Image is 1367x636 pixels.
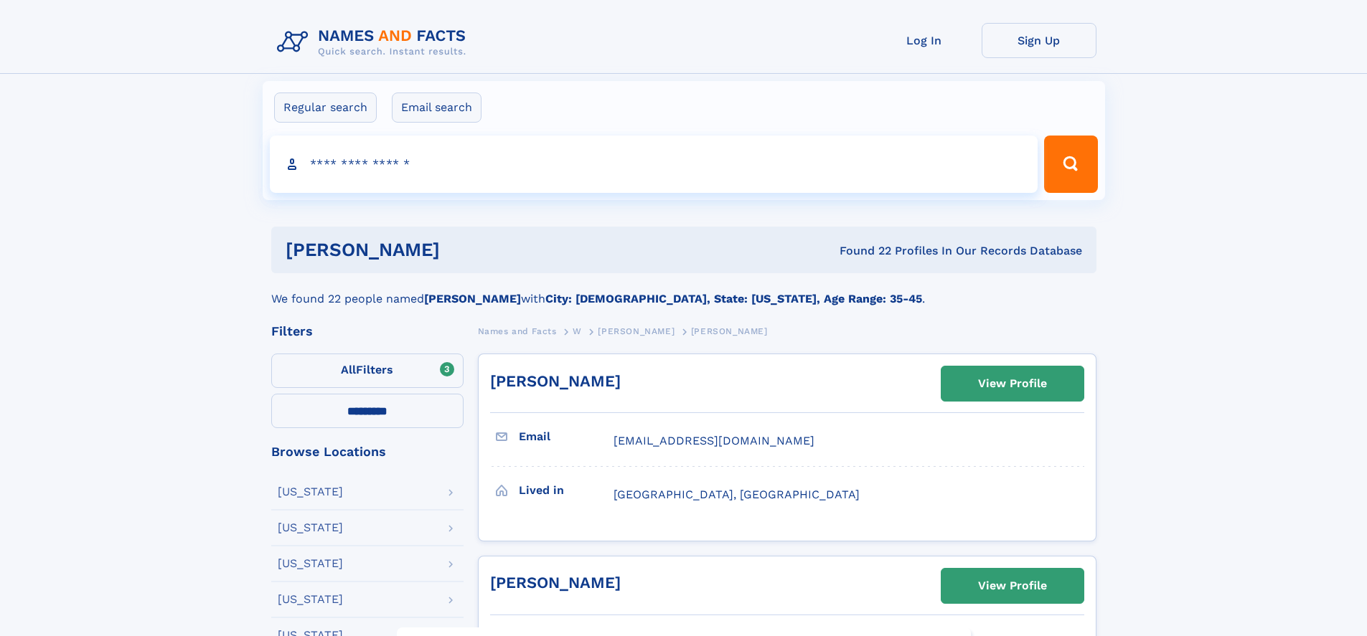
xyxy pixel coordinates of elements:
[573,322,582,340] a: W
[519,478,614,503] h3: Lived in
[490,574,621,592] a: [PERSON_NAME]
[278,594,343,605] div: [US_STATE]
[978,569,1047,602] div: View Profile
[639,243,1082,259] div: Found 22 Profiles In Our Records Database
[545,292,922,305] b: City: [DEMOGRAPHIC_DATA], State: [US_STATE], Age Range: 35-45
[573,326,582,336] span: W
[614,488,860,501] span: [GEOGRAPHIC_DATA], [GEOGRAPHIC_DATA]
[424,292,521,305] b: [PERSON_NAME]
[392,92,481,123] label: Email search
[286,241,640,259] h1: [PERSON_NAME]
[271,353,464,388] label: Filters
[867,23,982,58] a: Log In
[271,23,478,62] img: Logo Names and Facts
[598,326,675,336] span: [PERSON_NAME]
[341,363,356,376] span: All
[691,326,768,336] span: [PERSON_NAME]
[271,273,1096,308] div: We found 22 people named with .
[274,92,377,123] label: Regular search
[982,23,1096,58] a: Sign Up
[478,322,557,340] a: Names and Facts
[278,558,343,569] div: [US_STATE]
[519,424,614,449] h3: Email
[941,366,1084,401] a: View Profile
[278,486,343,498] div: [US_STATE]
[614,434,814,447] span: [EMAIL_ADDRESS][DOMAIN_NAME]
[490,372,621,390] a: [PERSON_NAME]
[598,322,675,340] a: [PERSON_NAME]
[278,522,343,533] div: [US_STATE]
[271,445,464,458] div: Browse Locations
[978,367,1047,400] div: View Profile
[1044,136,1097,193] button: Search Button
[271,325,464,338] div: Filters
[270,136,1038,193] input: search input
[941,569,1084,603] a: View Profile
